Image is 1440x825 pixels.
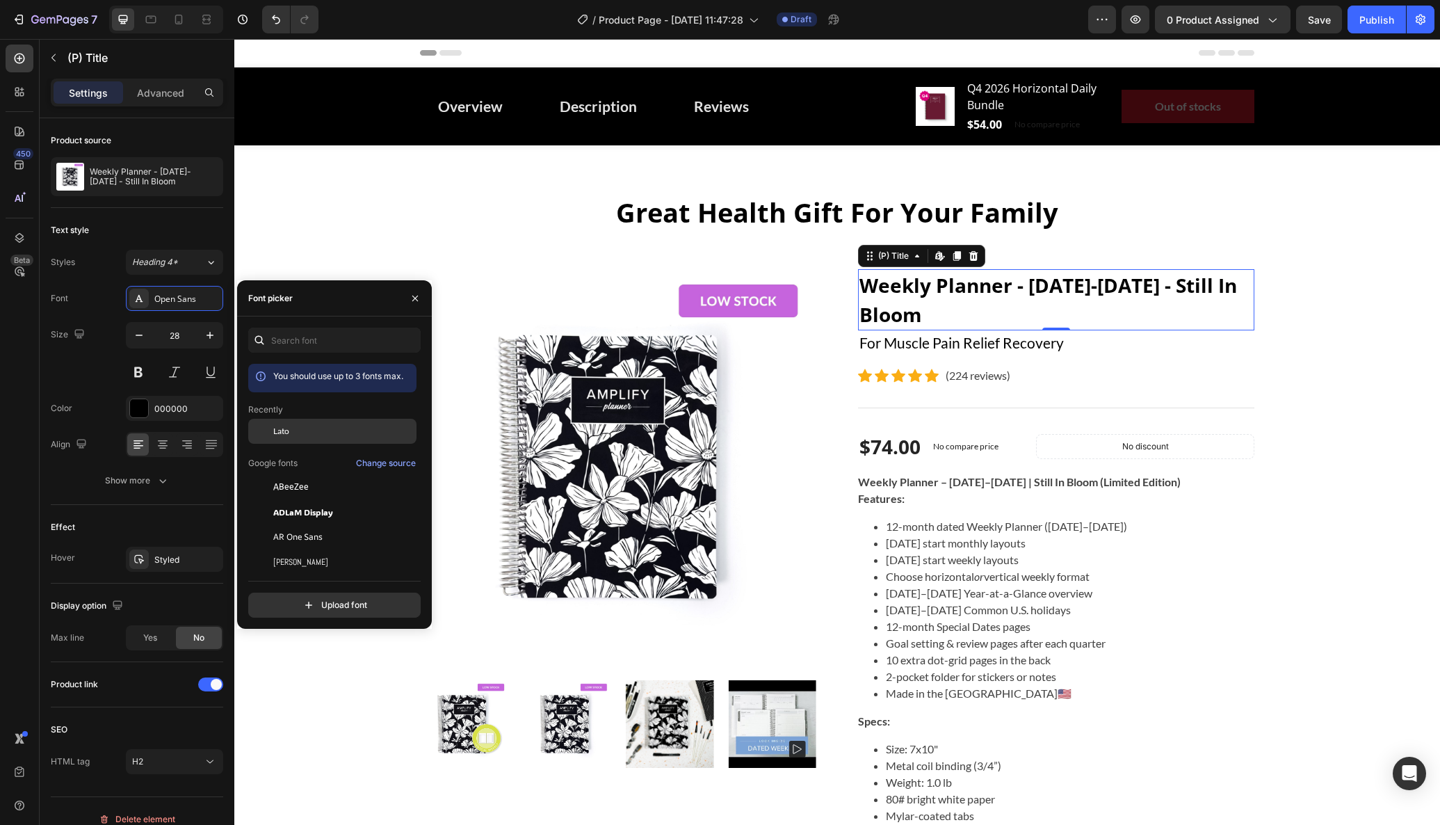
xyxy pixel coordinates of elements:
[273,425,289,438] span: Lato
[273,481,309,493] span: ABeeZee
[1155,6,1291,33] button: 0 product assigned
[51,256,75,269] div: Styles
[624,230,1020,291] a: Weekly Planner - [DATE]-[DATE] - Still In Bloom
[652,579,1020,596] li: 12-month Special Dates pages
[652,529,1020,546] li: Choose horizontal vertical weekly format
[652,702,1020,719] li: Size: 7x10"
[355,455,416,472] button: Change source
[711,328,776,345] p: (224 reviews)
[51,326,88,344] div: Size
[51,723,67,736] div: SEO
[67,49,218,66] p: (P) Title
[143,632,157,644] span: Yes
[186,230,582,627] img: 2026 Weekly Amplify Planner in the Still In Bloom Cover which is a floral patterb
[90,167,218,186] p: Weekly Planner - [DATE]-[DATE] - Still In Bloom
[51,597,126,616] div: Display option
[51,755,90,768] div: HTML tag
[624,392,688,424] div: $74.00
[1167,13,1259,27] span: 0 product assigned
[1393,757,1426,790] div: Open Intercom Messenger
[592,13,596,27] span: /
[248,292,293,305] div: Font picker
[273,371,403,381] span: You should use up to 3 fonts max.
[652,752,1020,769] li: 80# bright white paper
[641,211,677,223] div: (P) Title
[652,646,1020,663] li: Made in the [GEOGRAPHIC_DATA]
[91,11,97,28] p: 7
[652,496,1020,513] li: [DATE] start monthly layouts
[356,457,416,470] div: Change source
[1348,6,1406,33] button: Publish
[56,163,84,191] img: product feature img
[273,556,328,568] span: [PERSON_NAME]
[624,436,946,449] strong: Weekly Planner – [DATE]–[DATE] | Still In Bloom (Limited Edition)
[132,756,143,767] span: H2
[132,256,178,269] span: Heading 4*
[187,158,1019,190] p: Great Health Gift For Your Family
[51,678,98,691] div: Product link
[699,403,764,412] p: No compare price
[325,56,403,79] div: Description
[51,521,75,534] div: Effect
[262,6,318,33] div: Undo/Redo
[10,255,33,266] div: Beta
[652,613,1020,630] li: 10 extra dot-grid pages in the back
[652,769,1020,785] li: Mylar-coated tabs
[887,51,1020,84] button: Out of stocks
[823,648,837,661] strong: 🇺🇸
[126,749,223,774] button: H2
[740,531,750,544] em: or
[51,552,75,564] div: Hover
[652,735,1020,752] li: Weight: 1.0 lb
[1359,13,1394,27] div: Publish
[888,401,935,414] p: No discount
[652,785,1020,802] li: Soft-touch laminated synthetic cover
[137,86,184,100] p: Advanced
[652,596,1020,613] li: Goal setting & review pages after each quarter
[652,546,1020,563] li: [DATE]–[DATE] Year-at-a-Glance overview
[391,641,479,730] img: Still in Bloom weekly amplify planner on styled background
[624,453,670,466] strong: Features:
[652,479,1020,496] li: 12-month dated Weekly Planner ([DATE]–[DATE])
[273,531,323,543] span: AR One Sans
[105,474,170,488] div: Show more
[51,224,89,237] div: Text style
[731,40,864,76] h2: Q4 2026 Horizontal Daily Bundle
[1296,6,1342,33] button: Save
[652,630,1020,646] li: 2-pocket folder for stickers or notes
[51,468,223,493] button: Show more
[51,632,84,644] div: Max line
[921,59,987,76] div: Out of stocks
[625,293,1019,315] p: For Muscle Pain Relief Recovery
[731,76,769,95] div: $54.00
[248,403,283,416] p: Recently
[126,250,223,275] button: Heading 4*
[307,48,421,87] a: Description
[154,403,220,415] div: 000000
[442,48,533,87] a: Reviews
[599,13,743,27] span: Product Page - [DATE] 11:47:28
[302,598,367,612] div: Upload font
[51,292,68,305] div: Font
[1308,14,1331,26] span: Save
[652,719,1020,735] li: Metal coil binding (3/4”)
[154,554,220,566] div: Styled
[273,506,333,518] span: ADLaM Display
[248,457,298,470] p: Google fonts
[780,81,846,90] p: No compare price
[13,148,33,159] div: 450
[193,632,204,644] span: No
[186,641,274,730] img: Vertical Layout - Weekly amplify planner for 2026 in the color way Still In Bloom
[791,13,811,26] span: Draft
[51,134,111,147] div: Product source
[6,6,104,33] button: 7
[652,513,1020,529] li: [DATE] start weekly layouts
[234,39,1440,825] iframe: Design area
[154,293,220,305] div: Open Sans
[289,641,377,730] img: 2026 Weekly Amplify Planner in the Still In Bloom Cover which is a floral patterb
[248,328,421,353] input: Search font
[51,435,90,454] div: Align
